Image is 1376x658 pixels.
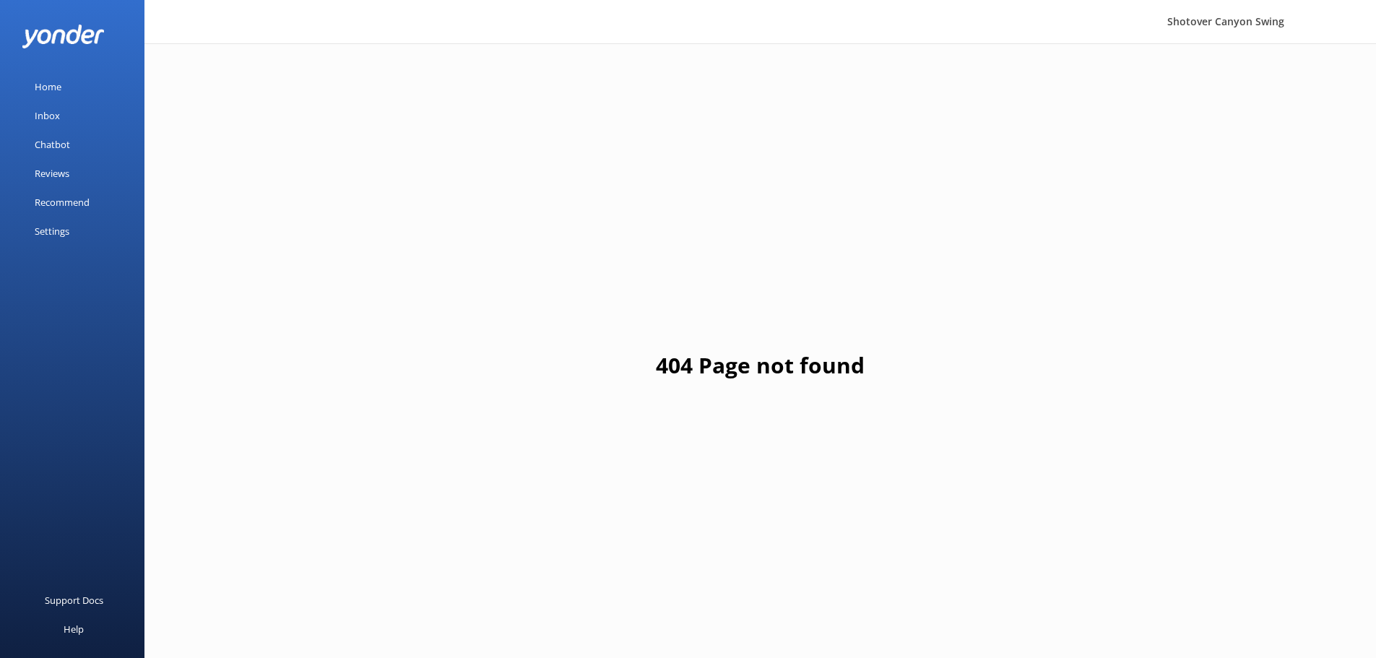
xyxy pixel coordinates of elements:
div: Support Docs [45,586,103,615]
h1: 404 Page not found [656,348,865,383]
img: yonder-white-logo.png [22,25,105,48]
div: Help [64,615,84,644]
div: Recommend [35,188,90,217]
div: Reviews [35,159,69,188]
div: Settings [35,217,69,246]
div: Chatbot [35,130,70,159]
div: Home [35,72,61,101]
div: Inbox [35,101,60,130]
